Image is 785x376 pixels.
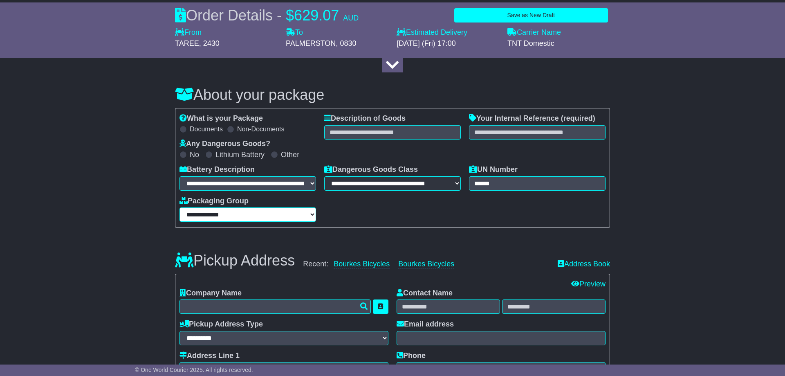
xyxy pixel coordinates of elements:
[237,125,285,133] label: Non-Documents
[397,28,499,37] label: Estimated Delivery
[175,39,199,47] span: TAREE
[398,260,454,268] a: Bourkes Bicycles
[294,7,339,24] span: 629.07
[397,39,499,48] div: [DATE] (Fri) 17:00
[286,28,303,37] label: To
[175,28,202,37] label: From
[179,140,270,149] label: Any Dangerous Goods?
[175,7,359,24] div: Order Details -
[343,14,359,22] span: AUD
[281,151,299,160] label: Other
[179,197,249,206] label: Packaging Group
[286,7,294,24] span: $
[179,351,240,360] label: Address Line 1
[175,87,610,103] h3: About your package
[334,260,390,268] a: Bourkes Bicycles
[397,289,453,298] label: Contact Name
[454,8,608,23] button: Save as New Draft
[199,39,220,47] span: , 2430
[179,289,242,298] label: Company Name
[324,114,406,123] label: Description of Goods
[324,165,418,174] label: Dangerous Goods Class
[397,320,454,329] label: Email address
[303,260,549,269] div: Recent:
[175,252,295,269] h3: Pickup Address
[179,320,263,329] label: Pickup Address Type
[336,39,356,47] span: , 0830
[135,367,253,373] span: © One World Courier 2025. All rights reserved.
[571,280,606,288] a: Preview
[558,260,610,269] a: Address Book
[469,165,518,174] label: UN Number
[507,39,610,48] div: TNT Domestic
[215,151,265,160] label: Lithium Battery
[190,125,223,133] label: Documents
[397,351,426,360] label: Phone
[286,39,336,47] span: PALMERSTON
[190,151,199,160] label: No
[179,114,263,123] label: What is your Package
[179,165,255,174] label: Battery Description
[469,114,595,123] label: Your Internal Reference (required)
[507,28,561,37] label: Carrier Name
